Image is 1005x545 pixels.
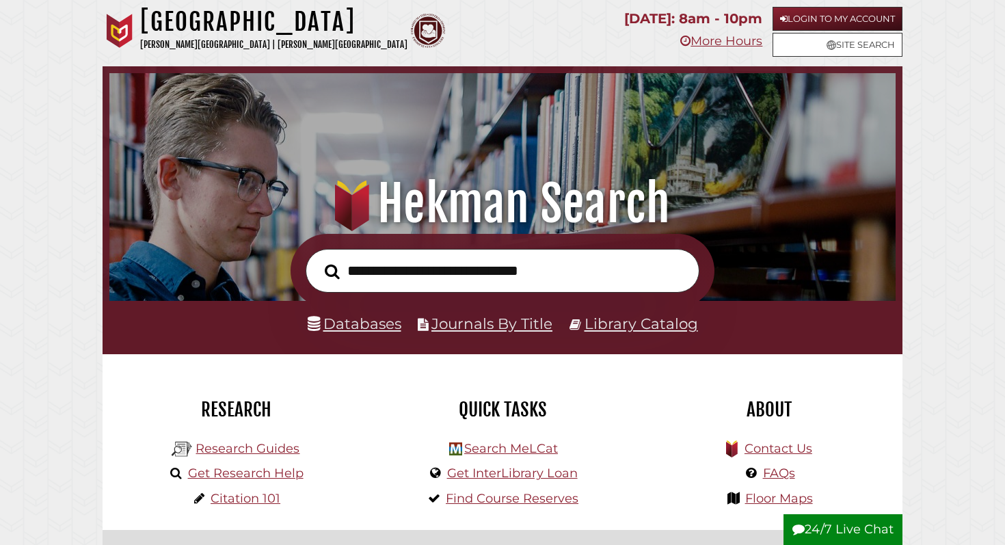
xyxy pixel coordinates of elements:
a: Research Guides [196,441,299,456]
img: Hekman Library Logo [172,439,192,460]
p: [PERSON_NAME][GEOGRAPHIC_DATA] | [PERSON_NAME][GEOGRAPHIC_DATA] [140,37,407,53]
a: Library Catalog [585,315,698,332]
button: Search [318,260,347,283]
h1: Hekman Search [124,174,881,234]
a: Databases [308,315,401,332]
h1: [GEOGRAPHIC_DATA] [140,7,407,37]
a: Site Search [773,33,902,57]
a: Search MeLCat [464,441,558,456]
a: Login to My Account [773,7,902,31]
img: Calvin University [103,14,137,48]
a: Get Research Help [188,466,304,481]
h2: Quick Tasks [379,398,626,421]
a: FAQs [763,466,795,481]
p: [DATE]: 8am - 10pm [624,7,762,31]
i: Search [325,263,340,280]
h2: Research [113,398,359,421]
a: Floor Maps [745,491,813,506]
a: Contact Us [745,441,812,456]
h2: About [646,398,892,421]
a: Find Course Reserves [446,491,578,506]
img: Hekman Library Logo [449,442,462,455]
a: More Hours [680,34,762,49]
a: Journals By Title [431,315,552,332]
a: Get InterLibrary Loan [447,466,578,481]
a: Citation 101 [211,491,280,506]
img: Calvin Theological Seminary [411,14,445,48]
